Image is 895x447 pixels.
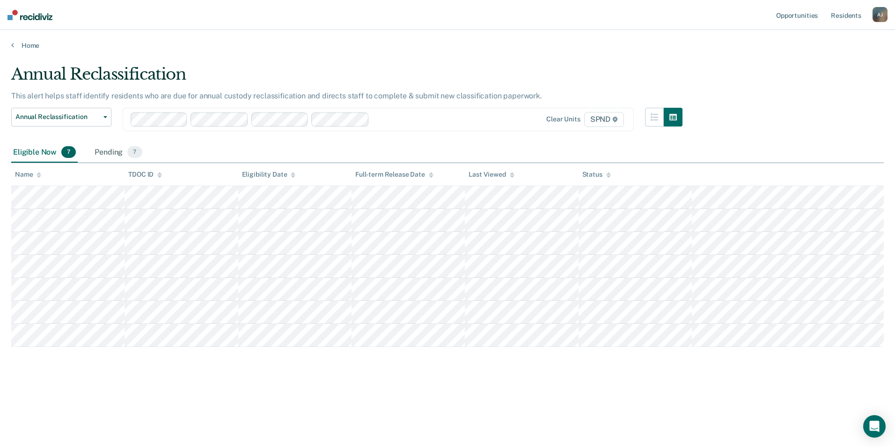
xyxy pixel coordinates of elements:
[584,112,624,127] span: SPND
[61,146,76,158] span: 7
[11,91,542,100] p: This alert helps staff identify residents who are due for annual custody reclassification and dir...
[546,115,580,123] div: Clear units
[15,113,100,121] span: Annual Reclassification
[469,171,514,179] div: Last Viewed
[11,142,78,163] div: Eligible Now7
[93,142,144,163] div: Pending7
[582,171,611,179] div: Status
[863,415,886,438] div: Open Intercom Messenger
[11,65,682,91] div: Annual Reclassification
[15,171,41,179] div: Name
[11,108,111,127] button: Annual Reclassification
[355,171,433,179] div: Full-term Release Date
[242,171,296,179] div: Eligibility Date
[7,10,52,20] img: Recidiviz
[128,171,162,179] div: TDOC ID
[873,7,888,22] div: A J
[127,146,142,158] span: 7
[873,7,888,22] button: AJ
[11,41,884,50] a: Home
